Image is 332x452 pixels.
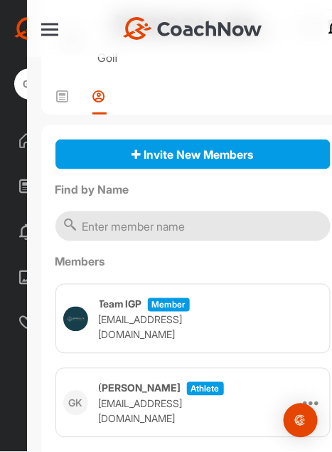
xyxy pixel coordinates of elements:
h3: [PERSON_NAME] [99,381,181,396]
div: GK [14,68,45,100]
img: CoachNow [123,17,262,40]
p: Golf [98,49,321,66]
div: Library [8,260,207,295]
label: Members [55,253,331,270]
div: Feed [8,169,207,204]
span: athlete [187,382,224,396]
p: [EMAIL_ADDRESS][DOMAIN_NAME] [99,312,184,342]
img: CoachNow [14,17,154,40]
h3: Team IGP [99,297,142,312]
div: Support & FAQ [8,305,207,341]
span: Member [148,298,190,312]
div: Home [8,123,207,159]
div: Activity [8,214,207,250]
button: Invite New Members [55,140,331,170]
span: Invite New Members [132,147,254,162]
div: Open Intercom Messenger [284,404,318,438]
input: Enter member name [55,211,331,241]
label: Find by Name [55,181,331,198]
p: [EMAIL_ADDRESS][DOMAIN_NAME] [99,396,184,426]
div: GK [63,391,88,416]
img: user [63,307,88,332]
